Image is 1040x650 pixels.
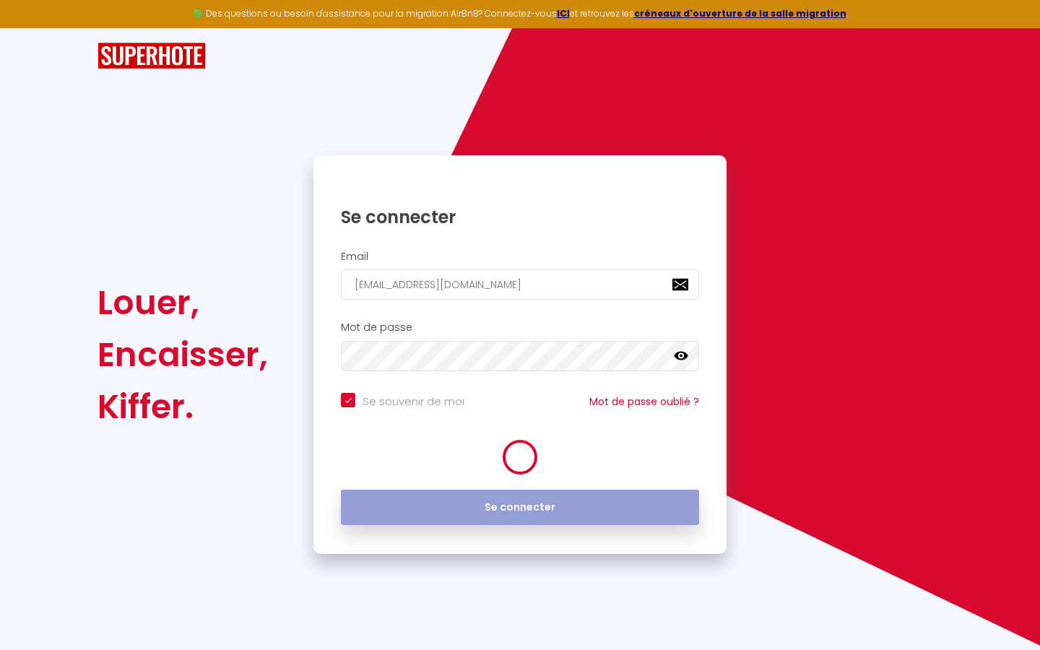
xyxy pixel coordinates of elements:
button: Ouvrir le widget de chat LiveChat [12,6,55,49]
img: SuperHote logo [97,43,206,69]
div: Kiffer. [97,381,268,433]
button: Se connecter [341,490,699,526]
h2: Mot de passe [341,321,699,334]
a: ICI [557,7,570,19]
a: créneaux d'ouverture de la salle migration [634,7,846,19]
div: Louer, [97,277,268,329]
div: Encaisser, [97,329,268,381]
input: Ton Email [341,269,699,300]
h2: Email [341,251,699,263]
a: Mot de passe oublié ? [589,394,699,409]
h1: Se connecter [341,206,699,228]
